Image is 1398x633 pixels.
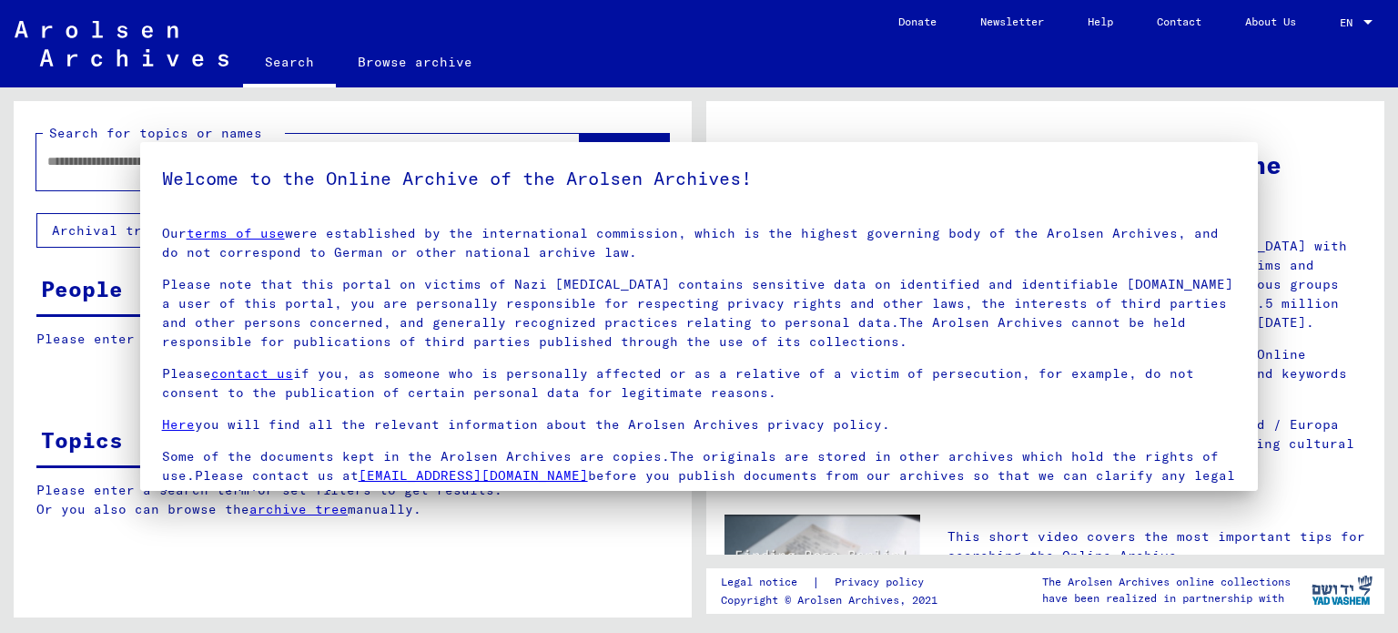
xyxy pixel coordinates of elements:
a: contact us [211,365,293,382]
p: Please note that this portal on victims of Nazi [MEDICAL_DATA] contains sensitive data on identif... [162,275,1237,352]
h5: Welcome to the Online Archive of the Arolsen Archives! [162,164,1237,193]
p: Our were established by the international commission, which is the highest governing body of the ... [162,224,1237,262]
p: Please if you, as someone who is personally affected or as a relative of a victim of persecution,... [162,364,1237,403]
p: Some of the documents kept in the Arolsen Archives are copies.The originals are stored in other a... [162,447,1237,505]
p: you will find all the relevant information about the Arolsen Archives privacy policy. [162,415,1237,434]
a: terms of use [187,225,285,241]
a: [EMAIL_ADDRESS][DOMAIN_NAME] [359,467,588,484]
a: Here [162,416,195,433]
